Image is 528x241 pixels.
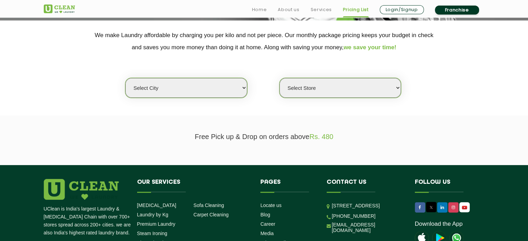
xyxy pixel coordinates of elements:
a: Locate us [260,203,282,208]
a: Premium Laundry [137,221,176,227]
img: logo.png [44,179,119,200]
a: [MEDICAL_DATA] [137,203,176,208]
a: Login/Signup [380,5,424,14]
h4: Follow us [415,179,476,192]
a: Carpet Cleaning [193,212,228,217]
a: Blog [260,212,270,217]
a: Home [252,6,267,14]
img: UClean Laundry and Dry Cleaning [44,5,75,13]
a: Franchise [435,6,479,15]
h4: Our Services [137,179,250,192]
span: we save your time! [344,44,396,51]
p: [STREET_ADDRESS] [332,202,404,210]
a: [EMAIL_ADDRESS][DOMAIN_NAME] [332,222,404,233]
a: Steam Ironing [137,231,167,236]
p: We make Laundry affordable by charging you per kilo and not per piece. Our monthly package pricin... [44,29,485,53]
a: Download the App [415,221,463,227]
img: UClean Laundry and Dry Cleaning [460,204,469,211]
a: Pricing List [343,6,369,14]
h4: Contact us [327,179,404,192]
a: Sofa Cleaning [193,203,224,208]
span: Rs. 480 [309,133,333,140]
a: [PHONE_NUMBER] [332,213,376,219]
a: About us [278,6,299,14]
a: Laundry by Kg [137,212,168,217]
a: Services [310,6,332,14]
a: Media [260,231,274,236]
p: Free Pick up & Drop on orders above [44,133,485,141]
p: UClean is India's largest Laundry & [MEDICAL_DATA] Chain with over 700+ stores spread across 200+... [44,205,132,237]
h4: Pages [260,179,316,192]
a: Career [260,221,275,227]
